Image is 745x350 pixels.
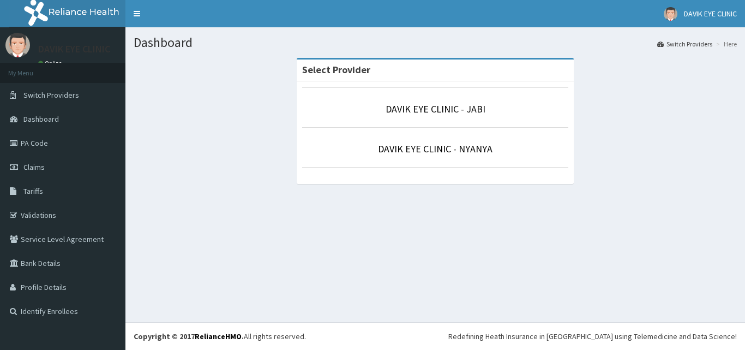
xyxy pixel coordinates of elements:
[386,103,485,115] a: DAVIK EYE CLINIC - JABI
[23,186,43,196] span: Tariffs
[134,35,737,50] h1: Dashboard
[5,33,30,57] img: User Image
[134,331,244,341] strong: Copyright © 2017 .
[23,162,45,172] span: Claims
[657,39,712,49] a: Switch Providers
[125,322,745,350] footer: All rights reserved.
[448,331,737,342] div: Redefining Heath Insurance in [GEOGRAPHIC_DATA] using Telemedicine and Data Science!
[684,9,737,19] span: DAVIK EYE CLINIC
[713,39,737,49] li: Here
[38,60,64,67] a: Online
[38,44,110,54] p: DAVIK EYE CLINIC
[378,143,492,155] a: DAVIK EYE CLINIC - NYANYA
[23,114,59,124] span: Dashboard
[23,90,79,100] span: Switch Providers
[195,331,242,341] a: RelianceHMO
[664,7,677,21] img: User Image
[302,63,370,76] strong: Select Provider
